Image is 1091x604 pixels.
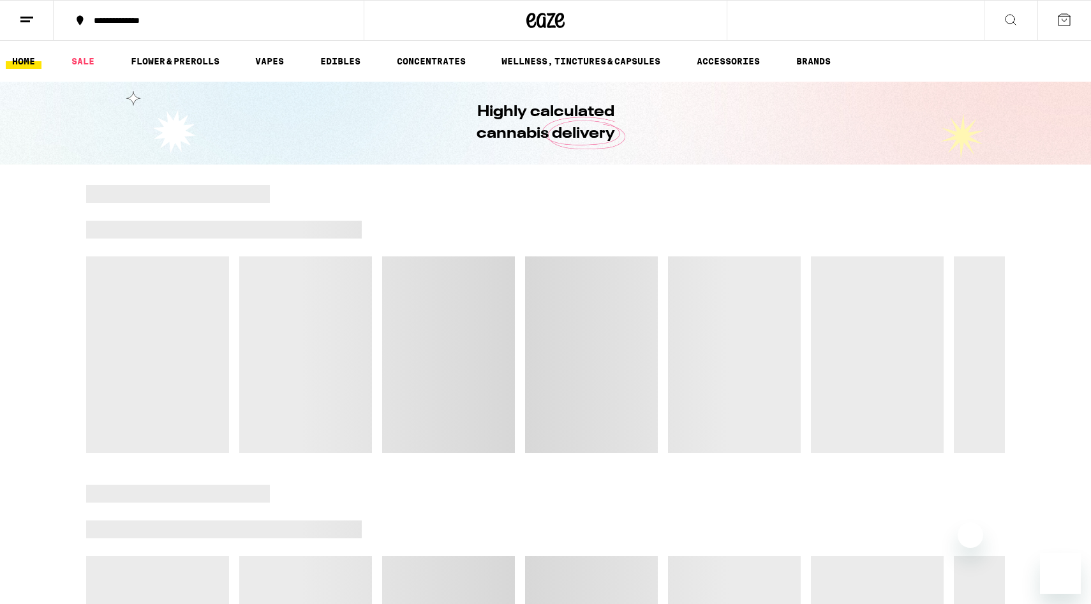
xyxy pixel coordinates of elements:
a: WELLNESS, TINCTURES & CAPSULES [495,54,667,69]
a: HOME [6,54,41,69]
a: SALE [65,54,101,69]
a: CONCENTRATES [390,54,472,69]
a: ACCESSORIES [690,54,766,69]
a: FLOWER & PREROLLS [124,54,226,69]
a: BRANDS [790,54,837,69]
a: EDIBLES [314,54,367,69]
iframe: Close message [958,522,983,548]
h1: Highly calculated cannabis delivery [440,101,651,145]
a: VAPES [249,54,290,69]
iframe: Button to launch messaging window [1040,553,1081,594]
